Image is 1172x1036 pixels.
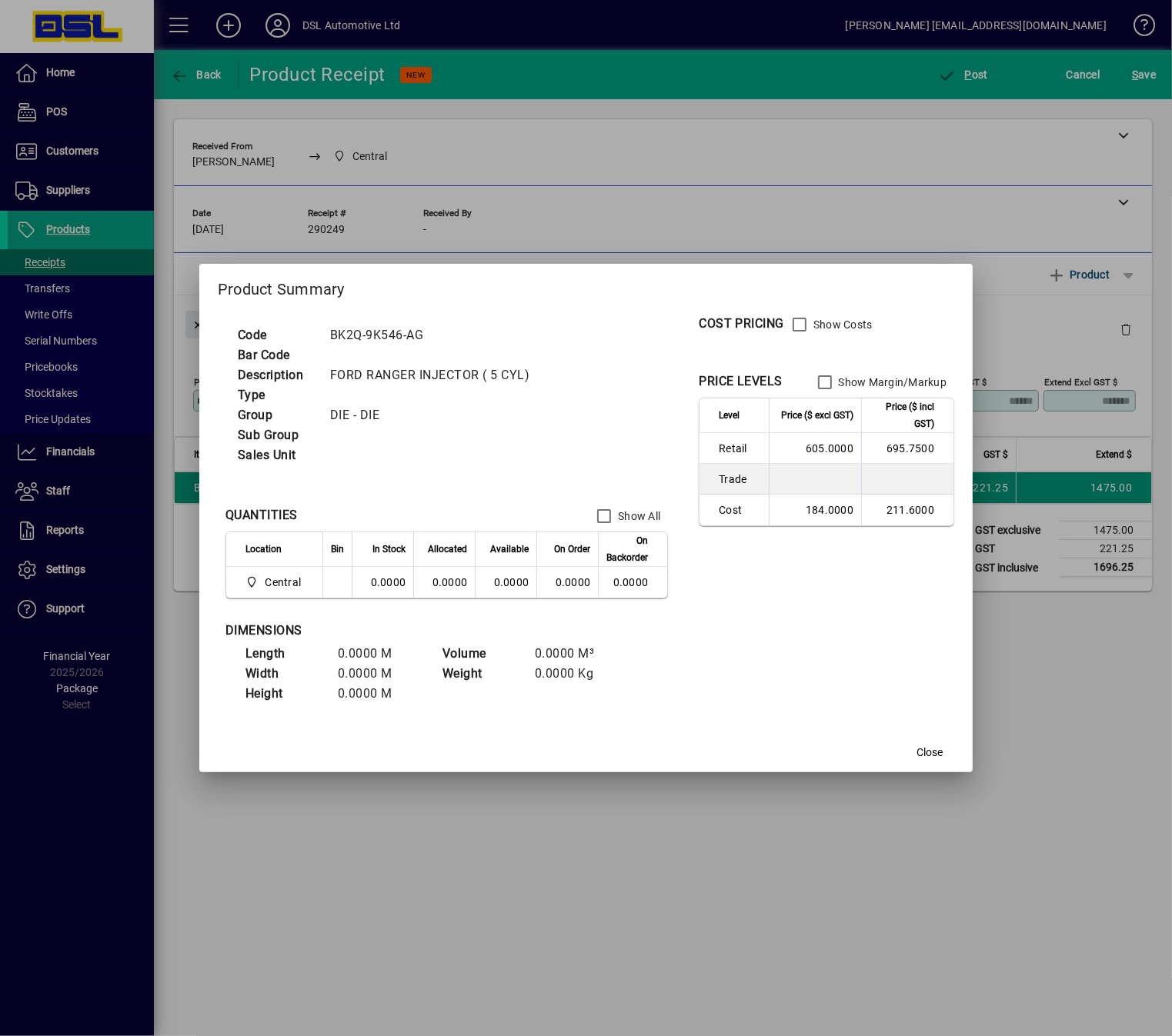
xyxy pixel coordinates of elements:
span: Retail [719,441,761,456]
td: FORD RANGER INJECTOR ( 5 CYL) [322,365,549,385]
div: DIMENSIONS [225,621,610,640]
span: Location [245,541,282,558]
div: PRICE LEVELS [699,372,783,391]
td: BK2Q-9K546-AG [322,325,549,345]
span: On Backorder [606,532,648,566]
button: Close [905,738,954,766]
td: 0.0000 [413,567,475,598]
td: 0.0000 M [330,684,422,704]
td: 605.0000 [769,433,861,464]
td: Sub Group [230,425,322,445]
h2: Product Summary [199,264,973,308]
span: Price ($ incl GST) [870,398,934,432]
td: Group [230,405,322,425]
td: 0.0000 [598,567,667,598]
td: 695.7500 [861,433,953,464]
td: Code [230,325,322,345]
td: 211.6000 [861,495,953,525]
label: Show Costs [810,317,873,332]
td: Length [238,644,330,664]
span: Bin [331,541,344,558]
td: Bar Code [230,345,322,365]
td: Height [238,684,330,704]
td: 0.0000 [352,567,413,598]
td: 184.0000 [769,495,861,525]
td: 0.0000 M [330,644,422,664]
span: 0.0000 [556,576,591,588]
div: COST PRICING [699,315,784,333]
td: Description [230,365,322,385]
div: QUANTITIES [225,506,298,525]
td: Sales Unit [230,445,322,465]
span: Cost [719,502,761,518]
span: Available [490,541,529,558]
label: Show All [615,508,660,524]
span: On Order [554,541,590,558]
td: DIE - DIE [322,405,549,425]
span: In Stock [372,541,406,558]
span: Price ($ excl GST) [781,407,853,424]
span: Central [245,573,307,591]
span: Allocated [428,541,467,558]
td: 0.0000 [475,567,536,598]
span: Level [719,407,740,424]
td: Type [230,385,322,405]
label: Show Margin/Markup [836,375,947,390]
span: Close [917,745,943,761]
td: Volume [435,644,527,664]
td: 0.0000 Kg [527,664,619,684]
td: 0.0000 M [330,664,422,684]
td: 0.0000 M³ [527,644,619,664]
td: Weight [435,664,527,684]
span: Central [265,575,301,590]
span: Trade [719,471,761,487]
td: Width [238,664,330,684]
